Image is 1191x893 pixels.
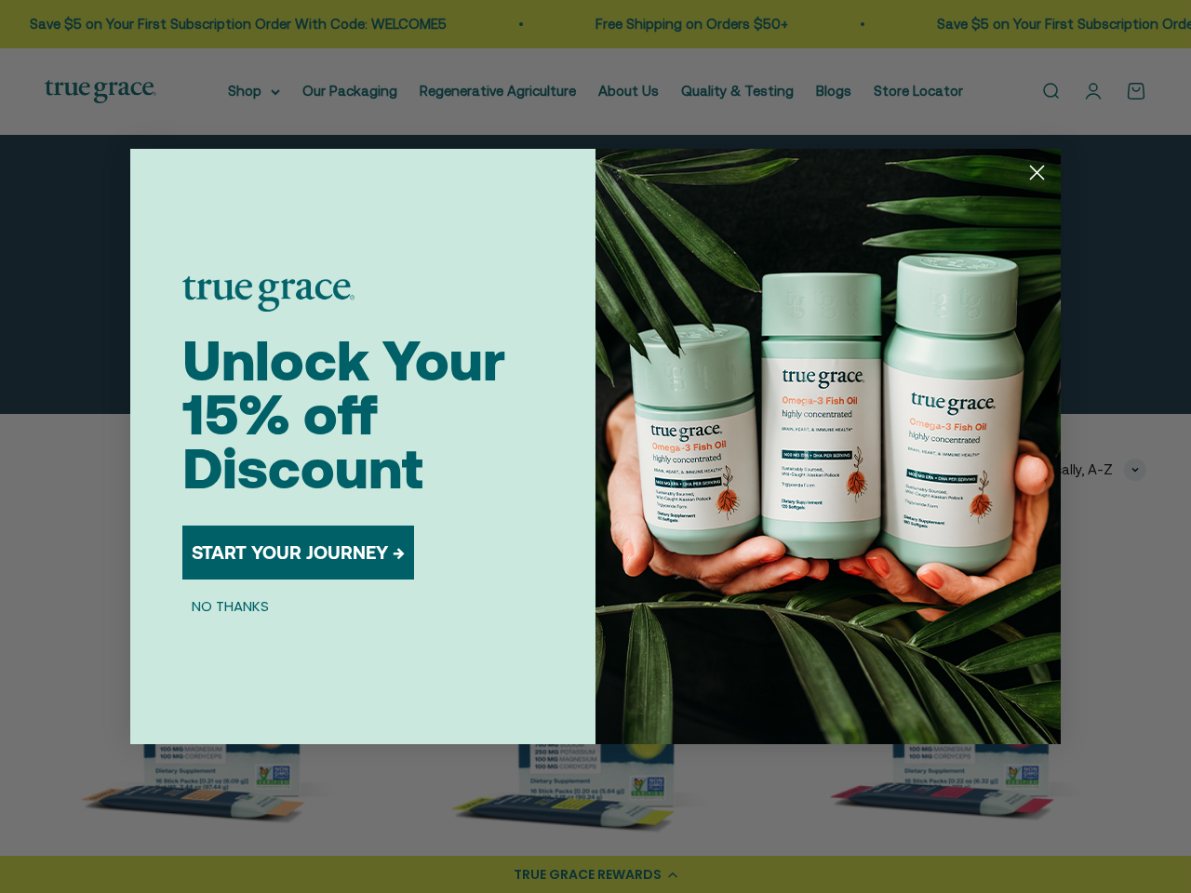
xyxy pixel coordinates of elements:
img: 098727d5-50f8-4f9b-9554-844bb8da1403.jpeg [595,149,1061,744]
button: NO THANKS [182,594,278,617]
button: START YOUR JOURNEY → [182,526,414,580]
img: logo placeholder [182,276,355,312]
span: Unlock Your 15% off Discount [182,328,505,500]
button: Close dialog [1021,156,1053,189]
